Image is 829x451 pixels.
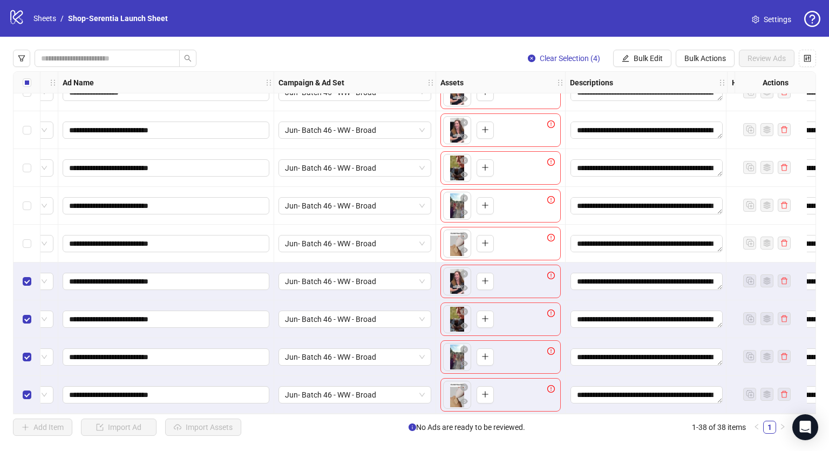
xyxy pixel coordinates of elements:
div: Select row 34 [13,225,40,262]
li: 1 [763,421,776,434]
span: Bulk Actions [684,54,726,63]
span: control [804,55,811,62]
li: Previous Page [750,421,763,434]
div: Select row 37 [13,338,40,376]
span: edit [622,55,629,62]
div: Select row 32 [13,149,40,187]
span: search [184,55,192,62]
button: Import Ad [81,419,157,436]
span: Clear Selection (4) [540,54,600,63]
button: Configure table settings [799,50,816,67]
button: Add Item [13,419,72,436]
a: Shop-Serentia Launch Sheet [66,12,170,24]
span: No Ads are ready to be reviewed. [409,421,525,433]
div: Select row 31 [13,111,40,149]
span: Settings [764,14,791,25]
span: info-circle [409,423,416,431]
div: Select row 36 [13,300,40,338]
div: Select row 30 [13,73,40,111]
span: setting [752,16,759,23]
button: Bulk Edit [613,50,671,67]
div: Select row 33 [13,187,40,225]
span: right [779,423,786,430]
span: left [753,423,760,430]
a: Sheets [31,12,58,24]
button: Import Assets [165,419,241,436]
span: question-circle [804,11,820,27]
span: filter [18,55,25,62]
li: 1-38 of 38 items [692,421,746,434]
div: Open Intercom Messenger [792,414,818,440]
li: / [60,12,64,24]
div: Select row 38 [13,376,40,414]
button: Clear Selection (4) [519,50,609,67]
button: right [776,421,789,434]
button: Review Ads [739,50,794,67]
span: close-circle [528,55,535,62]
a: Settings [743,11,800,28]
button: Bulk Actions [676,50,735,67]
span: Bulk Edit [634,54,663,63]
a: 1 [764,421,776,433]
li: Next Page [776,421,789,434]
button: left [750,421,763,434]
div: Select row 35 [13,262,40,300]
